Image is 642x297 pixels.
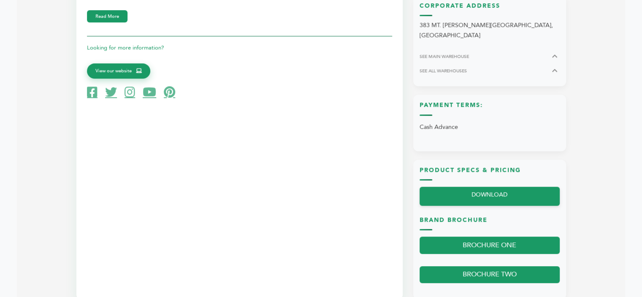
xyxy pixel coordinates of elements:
h3: Brand Brochure [420,216,560,231]
button: SEE MAIN WAREHOUSE [420,51,560,61]
span: View our website [95,67,132,75]
h3: Product Specs & Pricing [420,166,560,181]
button: SEE ALL WAREHOUSES [420,65,560,76]
button: Read More [87,10,127,22]
p: Cash Advance [420,120,560,134]
a: View our website [87,63,150,79]
a: BROCHURE ONE [420,237,560,254]
h3: Payment Terms: [420,101,560,116]
span: SEE ALL WAREHOUSES [420,68,467,74]
a: DOWNLOAD [420,187,560,206]
h3: Corporate Address [420,2,560,16]
span: SEE MAIN WAREHOUSE [420,53,469,60]
p: 383 MT. [PERSON_NAME][GEOGRAPHIC_DATA], [GEOGRAPHIC_DATA] [420,20,560,41]
p: Looking for more information? [87,43,392,53]
a: BROCHURE TWO [420,266,560,283]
